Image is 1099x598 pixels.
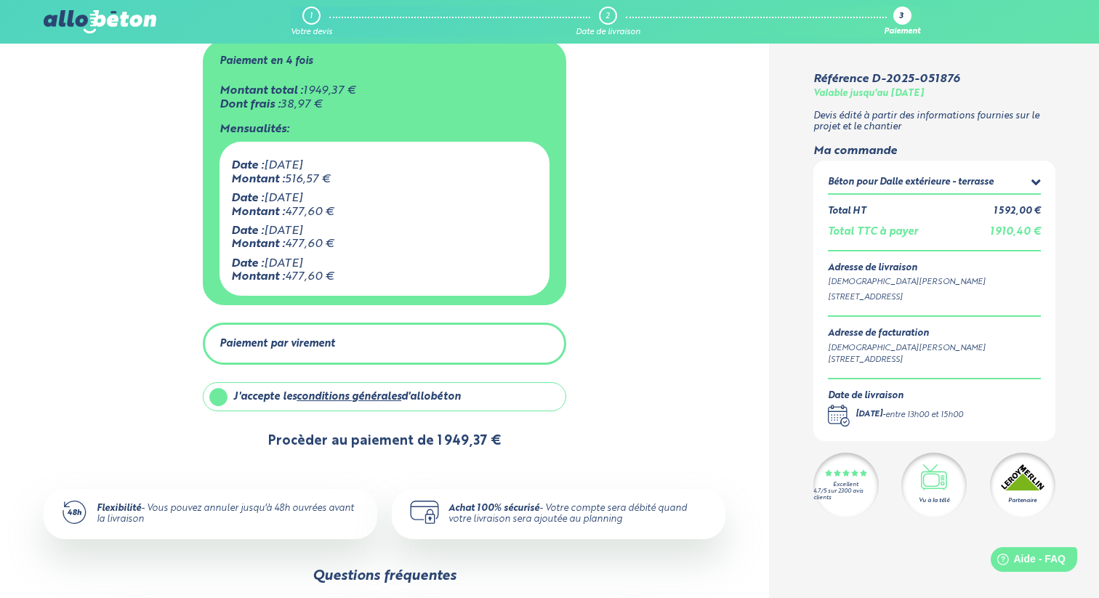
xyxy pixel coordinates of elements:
div: 4.7/5 sur 2300 avis clients [813,488,879,501]
div: 2 [605,12,610,21]
div: 477,60 € [231,206,538,219]
div: - [856,409,963,421]
div: entre 13h00 et 15h00 [885,409,963,421]
div: Date de livraison [828,391,963,402]
strong: Flexibilité [97,504,141,513]
span: Date : [231,258,264,270]
p: Devis édité à partir des informations fournies sur le projet et le chantier [813,111,1055,132]
a: conditions générales [297,392,401,402]
strong: Achat 100% sécurisé [448,504,539,513]
div: 477,60 € [231,270,538,283]
a: 3 Paiement [884,7,920,37]
img: allobéton [44,10,156,33]
div: - Vous pouvez annuler jusqu'à 48h ouvrées avant la livraison [97,504,360,525]
div: 477,60 € [231,238,538,251]
div: [DEMOGRAPHIC_DATA][PERSON_NAME] [828,276,1041,288]
a: 2 Date de livraison [576,7,640,37]
span: 1 910,40 € [990,227,1041,237]
span: Dont frais : [220,99,281,110]
div: [STREET_ADDRESS] [828,291,1041,304]
div: 1 949,37 € [220,84,549,97]
div: Total HT [828,206,866,217]
span: Montant : [231,206,285,218]
div: Excellent [833,482,858,488]
div: Date de livraison [576,28,640,37]
button: Procèder au paiement de 1 949,37 € [254,423,516,460]
div: Votre devis [291,28,332,37]
div: [DATE] [231,225,538,238]
div: Total TTC à payer [828,226,918,238]
div: Adresse de facturation [828,328,986,339]
span: Montant : [231,271,285,283]
div: [DATE] [231,192,538,205]
div: Paiement [884,28,920,37]
div: 516,57 € [231,173,538,186]
span: Date : [231,160,264,171]
div: Référence D-2025-051876 [813,73,959,86]
div: Paiement en 4 fois [220,55,313,68]
div: [DATE] [856,409,882,421]
div: [DATE] [231,257,538,270]
span: Date : [231,225,264,237]
div: J'accepte les d'allobéton [233,391,461,403]
span: Montant total : [220,85,303,97]
div: [DATE] [231,159,538,172]
a: 1 Votre devis [291,7,332,37]
div: - Votre compte sera débité quand votre livraison sera ajoutée au planning [448,504,708,525]
div: 3 [899,12,903,22]
div: Vu à la télé [919,496,949,505]
span: Date : [231,193,264,204]
div: Valable jusqu'au [DATE] [813,89,924,100]
div: Ma commande [813,145,1055,158]
span: Mensualités: [220,124,289,135]
div: Questions fréquentes [313,568,456,584]
div: Paiement par virement [220,338,335,350]
div: Béton pour Dalle extérieure - terrasse [828,177,994,188]
div: [STREET_ADDRESS] [828,354,986,366]
div: 1 [310,12,313,21]
div: Partenaire [1008,496,1036,505]
div: [DEMOGRAPHIC_DATA][PERSON_NAME] [828,342,986,355]
div: 1 592,00 € [994,206,1041,217]
div: Adresse de livraison [828,263,1041,274]
span: Montant : [231,238,285,250]
span: Montant : [231,174,285,185]
div: 38,97 € [220,98,549,111]
iframe: Help widget launcher [970,541,1083,582]
summary: Béton pour Dalle extérieure - terrasse [828,175,1041,193]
